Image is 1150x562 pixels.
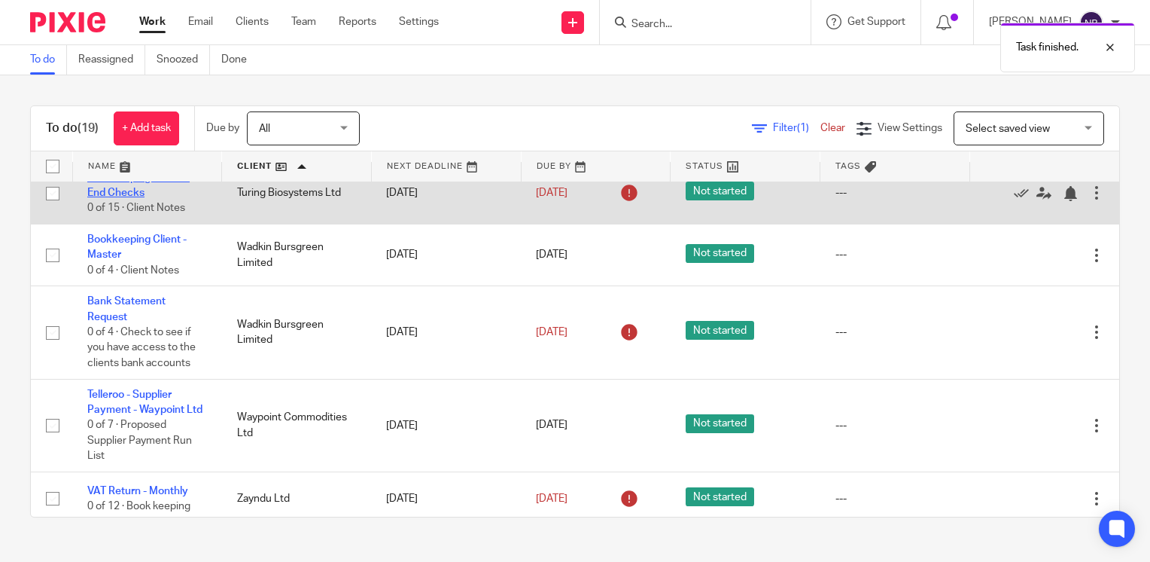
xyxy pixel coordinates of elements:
span: (19) [78,122,99,134]
span: (1) [797,123,809,133]
a: Work [139,14,166,29]
a: Done [221,45,258,75]
span: Not started [686,487,754,506]
td: Wadkin Bursgreen Limited [222,286,372,379]
div: --- [835,185,955,200]
span: Tags [835,162,861,170]
span: Not started [686,414,754,433]
span: [DATE] [536,327,567,338]
span: Not started [686,244,754,263]
p: Task finished. [1016,40,1079,55]
td: [DATE] [371,472,521,525]
a: Email [188,14,213,29]
a: Reports [339,14,376,29]
div: --- [835,418,955,433]
a: Bookkeeping Client - Master [87,234,187,260]
td: Zayndu Ltd [222,472,372,525]
td: [DATE] [371,224,521,286]
p: Due by [206,121,239,136]
span: [DATE] [536,420,567,431]
a: Telleroo - Supplier Payment - Waypoint Ltd [87,389,202,415]
a: Snoozed [157,45,210,75]
a: To do [30,45,67,75]
div: --- [835,325,955,340]
span: Not started [686,182,754,200]
span: All [259,124,270,134]
a: Mark as done [1014,185,1036,200]
span: Filter [773,123,820,133]
td: Turing Biosystems Ltd [222,162,372,224]
a: Reassigned [78,45,145,75]
td: [DATE] [371,286,521,379]
span: Not started [686,321,754,340]
a: + Add task [114,111,179,145]
span: [DATE] [536,188,567,198]
a: VAT Return - Monthly [87,486,188,496]
img: Pixie [30,12,105,32]
a: Clients [236,14,269,29]
span: 0 of 4 · Client Notes [87,265,179,276]
div: --- [835,491,955,506]
span: Select saved view [966,124,1050,134]
td: [DATE] [371,162,521,224]
a: Settings [399,14,439,29]
span: [DATE] [536,250,567,261]
span: 0 of 15 · Client Notes [87,203,185,214]
td: Waypoint Commodities Ltd [222,379,372,472]
span: [DATE] [536,493,567,504]
a: Clear [820,123,845,133]
td: Wadkin Bursgreen Limited [222,224,372,286]
a: Bank Statement Request [87,296,166,322]
span: 0 of 4 · Check to see if you have access to the clients bank accounts [87,327,196,368]
span: View Settings [878,123,942,133]
span: 0 of 7 · Proposed Supplier Payment Run List [87,420,192,462]
h1: To do [46,121,99,136]
div: --- [835,247,955,262]
td: [DATE] [371,379,521,472]
a: Team [291,14,316,29]
span: 0 of 12 · Book keeping [87,501,190,512]
img: svg%3E [1079,11,1103,35]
